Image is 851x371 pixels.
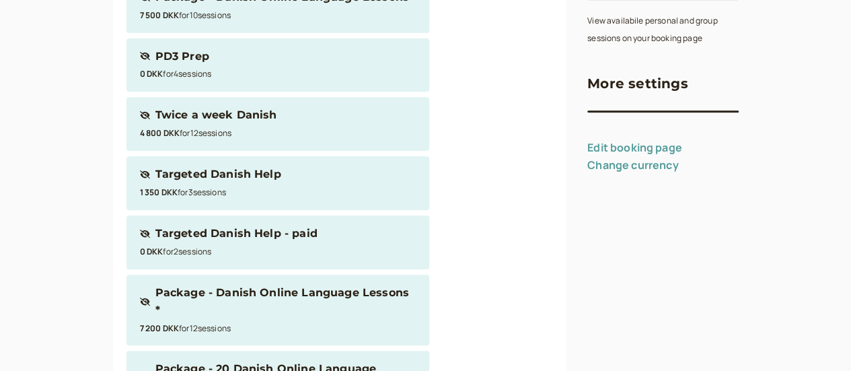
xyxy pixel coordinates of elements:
[140,106,416,141] div: Twice a week Danish4 800 DKKfor12sessions
[140,127,180,139] b: 4 800 DKK
[140,225,416,260] div: Targeted Danish Help - paid0 DKKfor2sessions
[140,127,232,139] small: for 12 session s
[140,187,178,198] b: 1 350 DKK
[140,323,179,334] b: 7 200 DKK
[140,68,163,79] b: 0 DKK
[587,140,682,155] a: Edit booking page
[140,48,416,83] div: PD3 Prep0 DKKfor4sessions
[155,166,281,183] div: Targeted Danish Help
[140,9,231,21] small: for 10 session s
[155,284,416,319] div: Package - Danish Online Language Lessons *
[155,48,209,65] div: PD3 Prep
[155,106,277,124] div: Twice a week Danish
[140,68,212,79] small: for 4 session s
[140,284,416,337] div: Package - Danish Online Language Lessons *7 200 DKKfor12sessions
[140,246,163,257] b: 0 DKK
[587,158,678,172] a: Change currency
[587,15,717,44] small: View availabile personal and group sessions on your booking page
[140,9,179,21] b: 7 500 DKK
[140,166,416,201] div: Targeted Danish Help1 350 DKKfor3sessions
[140,323,231,334] small: for 12 session s
[140,246,212,257] small: for 2 session s
[155,225,318,242] div: Targeted Danish Help - paid
[587,73,688,94] h3: More settings
[784,306,851,371] iframe: Chat Widget
[140,187,226,198] small: for 3 session s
